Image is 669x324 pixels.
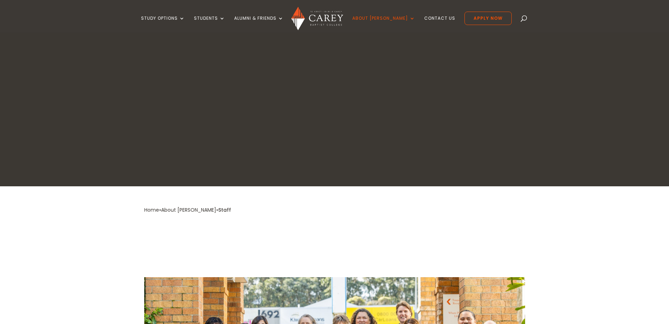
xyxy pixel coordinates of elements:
a: Contact Us [424,16,455,32]
a: Alumni & Friends [234,16,284,32]
a: Apply Now [464,12,512,25]
a: About [PERSON_NAME] [161,206,216,213]
img: Carey Baptist College [291,7,343,30]
span: Staff [218,206,231,213]
a: Study Options [141,16,185,32]
a: Home [144,206,159,213]
span: » » [144,206,231,213]
a: About [PERSON_NAME] [352,16,415,32]
a: Students [194,16,225,32]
